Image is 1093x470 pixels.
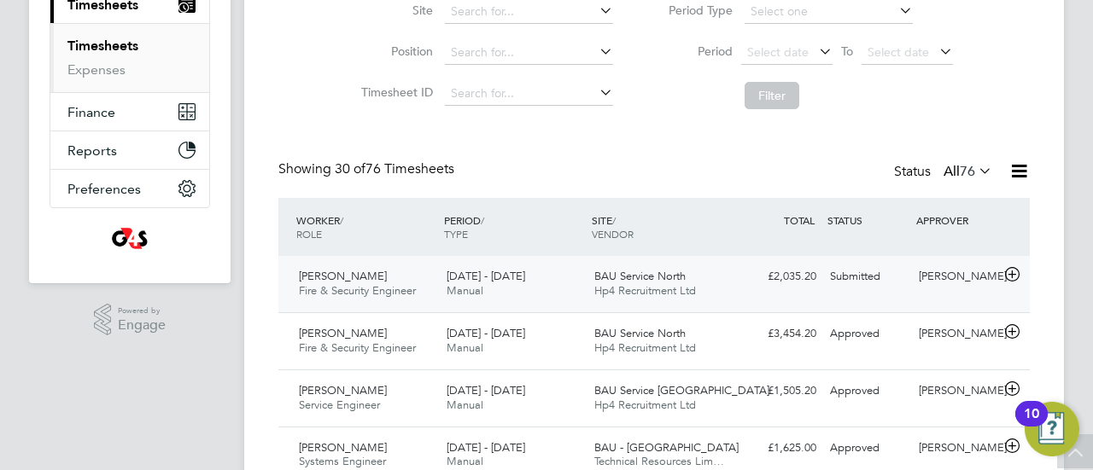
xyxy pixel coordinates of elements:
[447,340,483,355] span: Manual
[67,38,138,54] a: Timesheets
[67,181,141,197] span: Preferences
[335,160,365,177] span: 30 of
[944,163,992,180] label: All
[67,61,126,78] a: Expenses
[734,377,823,405] div: £1,505.20
[447,383,525,397] span: [DATE] - [DATE]
[299,383,387,397] span: [PERSON_NAME]
[296,227,322,241] span: ROLE
[1025,402,1079,456] button: Open Resource Center, 10 new notifications
[912,263,1001,291] div: [PERSON_NAME]
[299,340,416,355] span: Fire & Security Engineer
[67,142,117,159] span: Reports
[50,170,209,207] button: Preferences
[592,227,634,241] span: VENDOR
[118,318,166,333] span: Engage
[784,213,815,227] span: TOTAL
[447,269,525,283] span: [DATE] - [DATE]
[612,213,616,227] span: /
[823,434,912,462] div: Approved
[299,326,387,340] span: [PERSON_NAME]
[118,304,166,318] span: Powered by
[594,397,696,412] span: Hp4 Recruitment Ltd
[50,225,210,252] a: Go to home page
[108,225,152,252] img: g4sssuk-logo-retina.png
[656,3,733,18] label: Period Type
[445,82,613,106] input: Search for...
[594,340,696,355] span: Hp4 Recruitment Ltd
[734,263,823,291] div: £2,035.20
[747,44,809,60] span: Select date
[94,304,167,336] a: Powered byEngage
[447,283,483,298] span: Manual
[823,377,912,405] div: Approved
[745,82,799,109] button: Filter
[299,440,387,455] span: [PERSON_NAME]
[594,269,686,283] span: BAU Service North
[50,23,209,92] div: Timesheets
[912,434,1001,462] div: [PERSON_NAME]
[823,205,912,235] div: STATUS
[1024,414,1039,436] div: 10
[656,44,733,59] label: Period
[481,213,484,227] span: /
[594,283,696,298] span: Hp4 Recruitment Ltd
[50,93,209,131] button: Finance
[299,283,416,298] span: Fire & Security Engineer
[894,160,996,184] div: Status
[594,326,686,340] span: BAU Service North
[868,44,929,60] span: Select date
[447,397,483,412] span: Manual
[836,40,858,62] span: To
[594,383,769,397] span: BAU Service [GEOGRAPHIC_DATA]
[440,205,587,249] div: PERIOD
[447,454,483,468] span: Manual
[299,454,386,468] span: Systems Engineer
[299,269,387,283] span: [PERSON_NAME]
[447,326,525,340] span: [DATE] - [DATE]
[50,131,209,169] button: Reports
[67,104,115,120] span: Finance
[960,163,975,180] span: 76
[335,160,454,177] span: 76 Timesheets
[340,213,343,227] span: /
[734,434,823,462] div: £1,625.00
[356,84,433,100] label: Timesheet ID
[587,205,735,249] div: SITE
[299,397,380,412] span: Service Engineer
[292,205,440,249] div: WORKER
[823,320,912,348] div: Approved
[278,160,458,178] div: Showing
[445,41,613,65] input: Search for...
[447,440,525,455] span: [DATE] - [DATE]
[594,454,724,468] span: Technical Resources Lim…
[823,263,912,291] div: Submitted
[912,205,1001,235] div: APPROVER
[444,227,468,241] span: TYPE
[356,3,433,18] label: Site
[734,320,823,348] div: £3,454.20
[356,44,433,59] label: Position
[912,377,1001,405] div: [PERSON_NAME]
[594,440,739,455] span: BAU - [GEOGRAPHIC_DATA]
[912,320,1001,348] div: [PERSON_NAME]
